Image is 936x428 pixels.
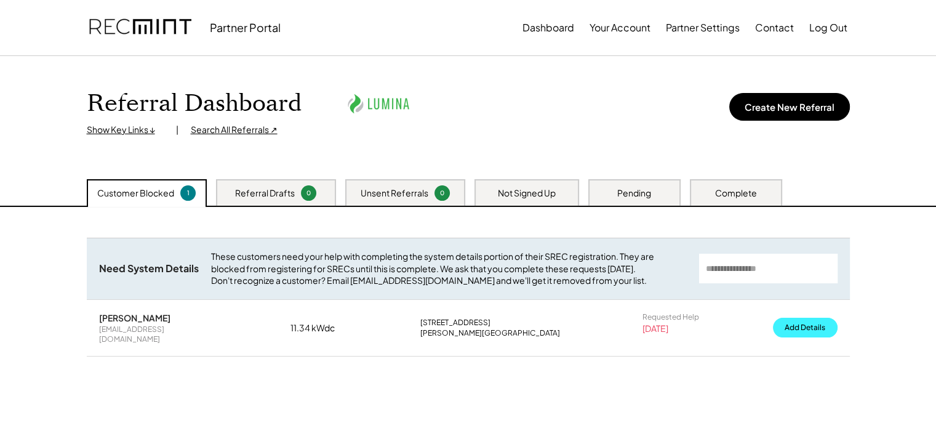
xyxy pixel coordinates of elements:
[87,124,164,136] div: Show Key Links ↓
[498,187,556,200] div: Not Signed Up
[235,187,295,200] div: Referral Drafts
[617,187,651,200] div: Pending
[666,15,740,40] button: Partner Settings
[99,262,199,275] div: Need System Details
[590,15,650,40] button: Your Account
[345,87,412,121] img: lumina.png
[210,20,281,34] div: Partner Portal
[87,89,302,118] h1: Referral Dashboard
[809,15,847,40] button: Log Out
[191,124,278,136] div: Search All Referrals ↗
[361,187,428,200] div: Unsent Referrals
[99,312,170,323] div: [PERSON_NAME]
[420,328,560,338] div: [PERSON_NAME][GEOGRAPHIC_DATA]
[211,251,687,287] div: These customers need your help with completing the system details portion of their SREC registrat...
[303,188,314,198] div: 0
[715,187,757,200] div: Complete
[436,188,448,198] div: 0
[182,188,194,198] div: 1
[773,318,838,337] button: Add Details
[642,312,699,322] div: Requested Help
[97,187,174,200] div: Customer Blocked
[290,322,352,334] div: 11.34 kWdc
[99,325,222,344] div: [EMAIL_ADDRESS][DOMAIN_NAME]
[729,93,850,121] button: Create New Referral
[176,124,178,136] div: |
[420,318,490,328] div: [STREET_ADDRESS]
[89,7,191,49] img: recmint-logotype%403x.png
[642,323,668,335] div: [DATE]
[755,15,794,40] button: Contact
[522,15,574,40] button: Dashboard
